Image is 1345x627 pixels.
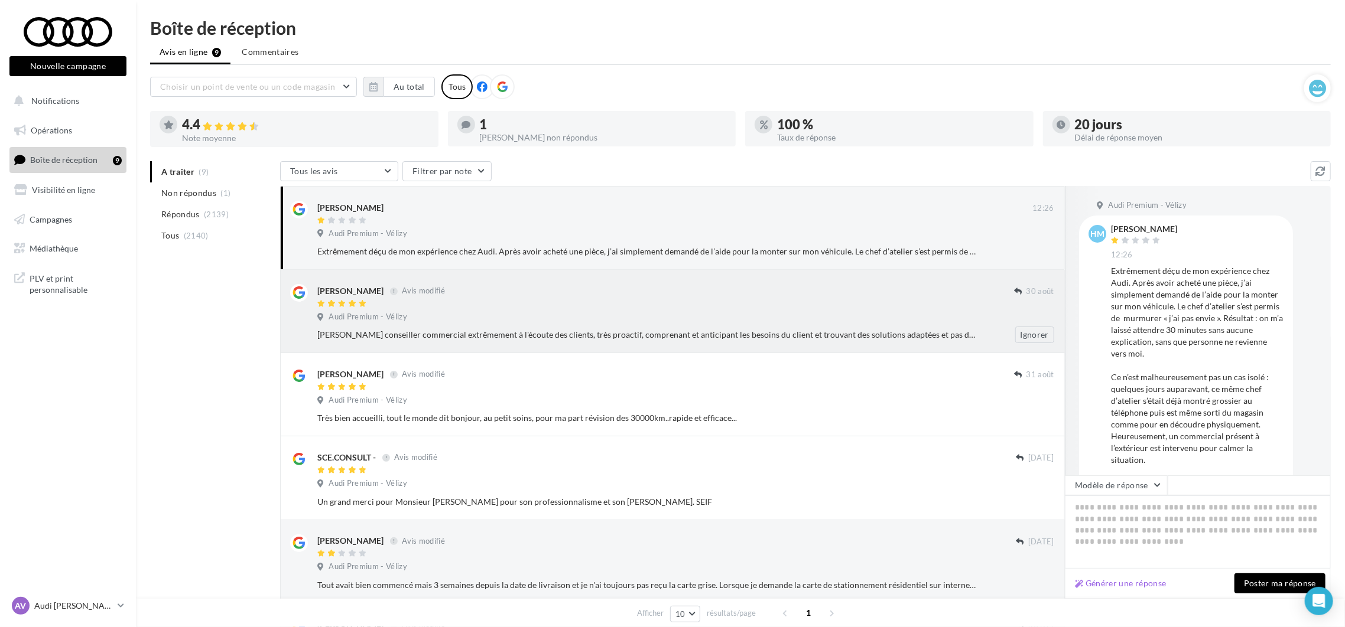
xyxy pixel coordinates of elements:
span: Avis modifié [402,286,445,296]
div: [PERSON_NAME] [317,368,384,380]
span: [DATE] [1028,453,1054,463]
span: Choisir un point de vente ou un code magasin [160,81,335,92]
div: Délai de réponse moyen [1075,133,1322,142]
button: Modèle de réponse [1065,475,1168,495]
span: 12:26 [1032,203,1054,214]
div: Note moyenne [182,134,429,142]
span: (2139) [204,210,229,219]
div: [PERSON_NAME] conseiller commercial extrêmement à l'écoute des clients, très proactif, comprenant... [317,329,977,341]
span: 10 [675,609,686,619]
span: Opérations [31,125,72,135]
button: Poster ma réponse [1234,573,1325,593]
div: 20 jours [1075,118,1322,131]
span: Notifications [31,96,79,106]
span: résultats/page [707,608,756,619]
div: Tout avait bien commencé mais 3 semaines depuis la date de livraison et je n'ai toujours pas reçu... [317,579,977,591]
span: Audi Premium - Vélizy [1108,200,1187,211]
button: Au total [363,77,435,97]
div: [PERSON_NAME] [1111,225,1177,233]
span: Avis modifié [394,453,437,462]
a: PLV et print personnalisable [7,266,129,301]
span: Commentaires [242,46,298,58]
span: [DATE] [1028,537,1054,547]
button: Choisir un point de vente ou un code magasin [150,77,357,97]
span: Audi Premium - Vélizy [329,312,407,322]
div: [PERSON_NAME] [317,535,384,547]
span: Tous les avis [290,166,338,176]
span: Boîte de réception [30,155,98,165]
button: Tous les avis [280,161,398,181]
span: 12:26 [1111,250,1133,260]
div: 100 % [777,118,1024,131]
span: Non répondus [161,187,216,199]
span: HM [1090,228,1104,240]
span: Audi Premium - Vélizy [329,478,407,489]
span: (1) [221,188,231,198]
button: Notifications [7,89,124,113]
button: Filtrer par note [402,161,492,181]
div: Open Intercom Messenger [1305,587,1333,615]
div: 9 [113,156,122,165]
span: AV [15,600,27,612]
span: 1 [800,603,818,622]
div: Extrêmement déçu de mon expérience chez Audi. Après avoir acheté une pièce, j’ai simplement deman... [1111,265,1284,548]
div: Boîte de réception [150,19,1331,37]
span: (2140) [184,231,209,240]
div: SCE.CONSULT - [317,452,376,463]
span: Visibilité en ligne [32,185,95,195]
span: Campagnes [30,214,72,224]
a: Opérations [7,118,129,143]
span: 31 août [1026,370,1054,380]
span: Afficher [637,608,664,619]
span: Avis modifié [402,536,445,546]
span: Avis modifié [402,370,445,379]
button: Ignorer [1015,326,1054,343]
a: Visibilité en ligne [7,178,129,203]
a: Boîte de réception9 [7,147,129,172]
a: Campagnes [7,207,129,232]
div: [PERSON_NAME] [317,285,384,297]
div: Tous [441,74,473,99]
div: Taux de réponse [777,133,1024,142]
span: Audi Premium - Vélizy [329,228,407,239]
span: Médiathèque [30,243,78,253]
span: PLV et print personnalisable [30,270,122,296]
button: Générer une réponse [1070,576,1171,590]
button: Au total [384,77,435,97]
span: Audi Premium - Vélizy [329,395,407,406]
span: Audi Premium - Vélizy [329,561,407,572]
div: Un grand merci pour Monsieur [PERSON_NAME] pour son professionnalisme et son [PERSON_NAME]. SEIF [317,496,977,508]
a: AV Audi [PERSON_NAME] [9,595,126,617]
button: 10 [670,606,700,622]
span: 30 août [1026,286,1054,297]
div: 1 [480,118,727,131]
div: Très bien accueilli, tout le monde dit bonjour, au petit soins, pour ma part révision des 30000km... [317,412,977,424]
div: [PERSON_NAME] non répondus [480,133,727,142]
button: Nouvelle campagne [9,56,126,76]
span: Répondus [161,208,200,220]
span: Tous [161,230,179,241]
a: Médiathèque [7,236,129,261]
p: Audi [PERSON_NAME] [34,600,113,612]
div: [PERSON_NAME] [317,202,384,214]
div: 4.4 [182,118,429,132]
div: Extrêmement déçu de mon expérience chez Audi. Après avoir acheté une pièce, j’ai simplement deman... [317,246,977,257]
